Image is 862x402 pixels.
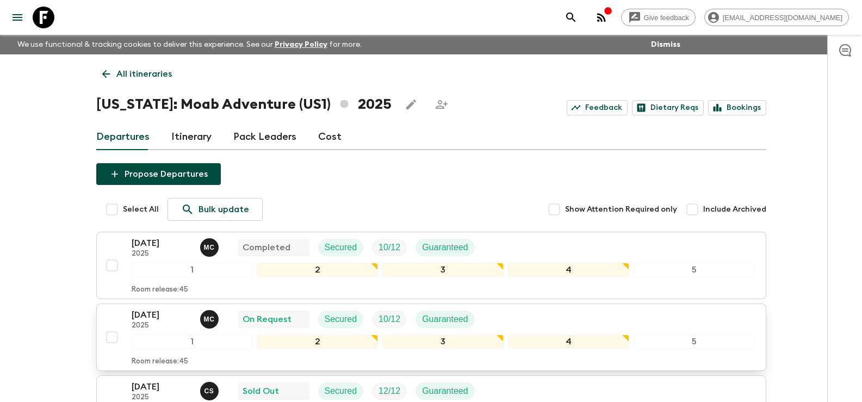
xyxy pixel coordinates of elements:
p: 10 / 12 [379,313,400,326]
button: MC [200,310,221,329]
div: 5 [634,335,755,349]
span: Share this itinerary [431,94,452,115]
span: Give feedback [638,14,695,22]
p: Room release: 45 [132,357,188,366]
span: Show Attention Required only [565,204,677,215]
div: Trip Fill [372,311,407,328]
button: CS [200,382,221,400]
p: C S [204,387,214,395]
div: Trip Fill [372,239,407,256]
div: 5 [634,263,755,277]
p: Guaranteed [422,385,468,398]
p: Bulk update [199,203,249,216]
button: search adventures [560,7,582,28]
button: [DATE]2025Megan ChinworthCompletedSecuredTrip FillGuaranteed12345Room release:45 [96,232,766,299]
p: 2025 [132,321,191,330]
a: Dietary Reqs [632,100,704,115]
button: [DATE]2025Megan ChinworthOn RequestSecuredTrip FillGuaranteed12345Room release:45 [96,304,766,371]
span: Megan Chinworth [200,242,221,250]
button: Dismiss [648,37,683,52]
button: Propose Departures [96,163,221,185]
h1: [US_STATE]: Moab Adventure (US1) 2025 [96,94,392,115]
div: 3 [382,335,504,349]
div: 3 [382,263,504,277]
div: [EMAIL_ADDRESS][DOMAIN_NAME] [704,9,849,26]
a: Give feedback [621,9,696,26]
p: Secured [325,241,357,254]
p: We use functional & tracking cookies to deliver this experience. See our for more. [13,35,366,54]
p: Guaranteed [422,313,468,326]
p: Guaranteed [422,241,468,254]
p: Secured [325,313,357,326]
p: M C [204,315,215,324]
a: Feedback [567,100,628,115]
a: Bookings [708,100,766,115]
p: Completed [243,241,290,254]
a: Itinerary [171,124,212,150]
span: [EMAIL_ADDRESS][DOMAIN_NAME] [717,14,848,22]
span: Include Archived [703,204,766,215]
p: Sold Out [243,385,279,398]
p: All itineraries [116,67,172,81]
p: Room release: 45 [132,286,188,294]
span: Megan Chinworth [200,313,221,322]
p: 12 / 12 [379,385,400,398]
div: 2 [257,335,378,349]
a: All itineraries [96,63,178,85]
a: Privacy Policy [275,41,327,48]
div: 4 [508,335,629,349]
div: 2 [257,263,378,277]
a: Departures [96,124,150,150]
p: [DATE] [132,237,191,250]
div: Secured [318,382,364,400]
div: Secured [318,239,364,256]
div: 1 [132,263,253,277]
p: Secured [325,385,357,398]
div: 1 [132,335,253,349]
p: 10 / 12 [379,241,400,254]
p: [DATE] [132,308,191,321]
span: Charlie Santiago [200,385,221,394]
span: Select All [123,204,159,215]
div: Trip Fill [372,382,407,400]
a: Bulk update [168,198,263,221]
p: On Request [243,313,292,326]
button: Edit this itinerary [400,94,422,115]
p: 2025 [132,250,191,258]
div: Secured [318,311,364,328]
a: Cost [318,124,342,150]
p: [DATE] [132,380,191,393]
div: 4 [508,263,629,277]
p: 2025 [132,393,191,402]
a: Pack Leaders [233,124,296,150]
button: menu [7,7,28,28]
